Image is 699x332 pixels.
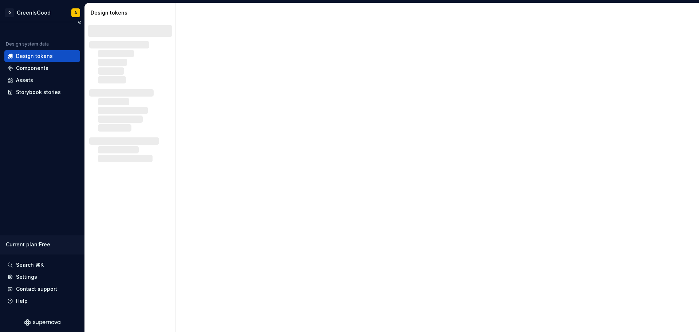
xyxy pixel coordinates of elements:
a: Settings [4,271,80,283]
div: Storybook stories [16,89,61,96]
div: Settings [16,273,37,281]
div: GreenIsGood [17,9,51,16]
div: Components [16,65,48,72]
div: Design tokens [16,52,53,60]
button: Collapse sidebar [74,17,84,27]
div: A [74,10,77,16]
a: Assets [4,74,80,86]
button: OGreenIsGoodA [1,5,83,20]
svg: Supernova Logo [24,319,60,326]
div: Design tokens [91,9,173,16]
a: Storybook stories [4,86,80,98]
div: Current plan : Free [6,241,79,248]
div: Contact support [16,285,57,293]
div: Search ⌘K [16,261,44,269]
button: Search ⌘K [4,259,80,271]
button: Help [4,295,80,307]
div: Assets [16,77,33,84]
div: Help [16,297,28,305]
button: Contact support [4,283,80,295]
a: Design tokens [4,50,80,62]
div: Design system data [6,41,49,47]
div: O [5,8,14,17]
a: Components [4,62,80,74]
